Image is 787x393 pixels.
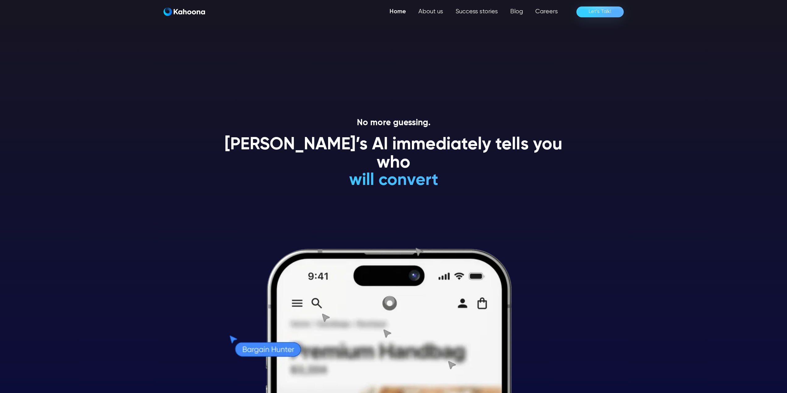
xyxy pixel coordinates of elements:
a: Careers [529,6,564,18]
a: home [164,7,205,16]
p: No more guessing. [217,118,570,128]
h1: will convert [302,171,485,190]
img: Kahoona logo white [164,7,205,16]
a: Success stories [449,6,504,18]
a: Blog [504,6,529,18]
a: About us [412,6,449,18]
h1: [PERSON_NAME]’s AI immediately tells you who [217,136,570,173]
a: Home [383,6,412,18]
a: Let’s Talk! [576,6,624,17]
div: Let’s Talk! [589,7,611,17]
